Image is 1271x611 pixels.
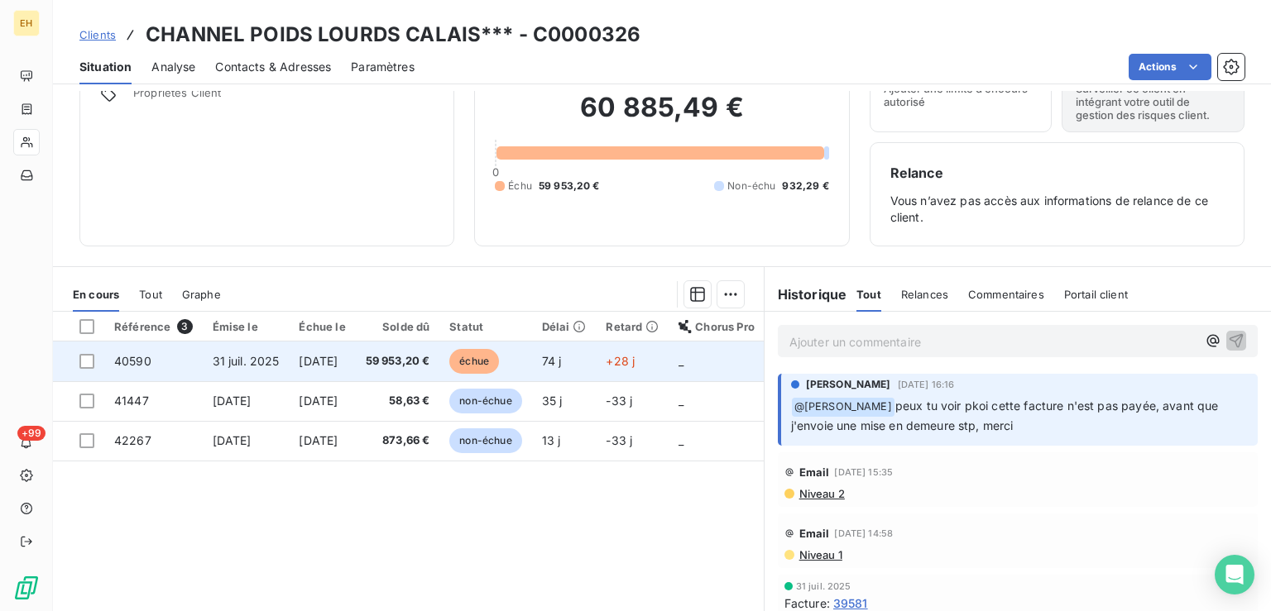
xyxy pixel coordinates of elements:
[133,86,434,109] span: Propriétés Client
[299,394,338,408] span: [DATE]
[114,394,149,408] span: 41447
[13,575,40,601] img: Logo LeanPay
[1064,288,1128,301] span: Portail client
[213,320,280,333] div: Émise le
[79,26,116,43] a: Clients
[366,353,430,370] span: 59 953,20 €
[215,59,331,75] span: Contacts & Adresses
[182,288,221,301] span: Graphe
[79,28,116,41] span: Clients
[765,284,847,304] h6: Historique
[1129,54,1211,80] button: Actions
[798,548,842,561] span: Niveau 1
[542,433,561,447] span: 13 j
[890,163,1224,183] h6: Relance
[13,10,40,36] div: EH
[796,581,851,591] span: 31 juil. 2025
[898,379,955,389] span: [DATE] 16:16
[1076,82,1230,122] span: Surveiller ce client en intégrant votre outil de gestion des risques client.
[890,163,1224,226] div: Vous n’avez pas accès aux informations de relance de ce client.
[606,320,659,333] div: Retard
[799,527,830,540] span: Email
[114,433,151,447] span: 42267
[114,354,151,368] span: 40590
[495,91,828,141] h2: 60 885,49 €
[799,465,830,479] span: Email
[299,354,338,368] span: [DATE]
[114,319,193,334] div: Référence
[1215,555,1254,594] div: Open Intercom Messenger
[834,528,893,538] span: [DATE] 14:58
[366,320,430,333] div: Solde dû
[727,179,775,193] span: Non-échu
[606,394,632,408] span: -33 j
[542,320,587,333] div: Délai
[542,394,563,408] span: 35 j
[351,59,415,75] span: Paramètres
[542,354,562,368] span: 74 j
[679,320,755,333] div: Chorus Pro
[177,319,192,334] span: 3
[299,320,345,333] div: Échue le
[798,487,845,500] span: Niveau 2
[901,288,948,301] span: Relances
[139,288,162,301] span: Tout
[884,82,1038,108] span: Ajouter une limite d’encours autorisé
[17,426,46,441] span: +99
[856,288,881,301] span: Tout
[449,428,521,453] span: non-échue
[366,432,430,449] span: 873,66 €
[791,399,1222,432] span: peux tu voir pkoi cette facture n'est pas payée, avant que j'envoie une mise en demeure stp, merci
[968,288,1044,301] span: Commentaires
[146,20,640,50] h3: CHANNEL POIDS LOURDS CALAIS*** - C0000326
[449,389,521,413] span: non-échue
[834,467,893,477] span: [DATE] 15:35
[792,398,894,417] span: @ [PERSON_NAME]
[213,433,252,447] span: [DATE]
[679,354,683,368] span: _
[606,433,632,447] span: -33 j
[366,393,430,409] span: 58,63 €
[606,354,635,368] span: +28 j
[806,377,891,392] span: [PERSON_NAME]
[449,320,521,333] div: Statut
[449,349,499,374] span: échue
[299,433,338,447] span: [DATE]
[782,179,828,193] span: 932,29 €
[508,179,532,193] span: Échu
[73,288,119,301] span: En cours
[539,179,600,193] span: 59 953,20 €
[79,59,132,75] span: Situation
[151,59,195,75] span: Analyse
[492,165,499,179] span: 0
[213,354,280,368] span: 31 juil. 2025
[679,433,683,447] span: _
[679,394,683,408] span: _
[213,394,252,408] span: [DATE]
